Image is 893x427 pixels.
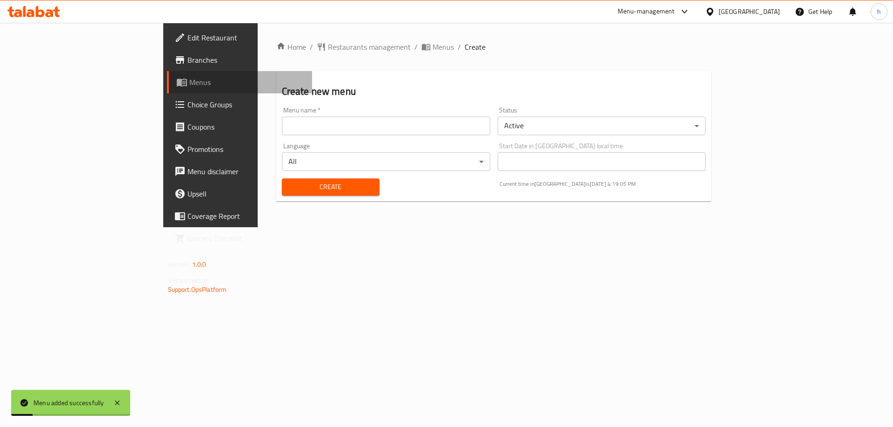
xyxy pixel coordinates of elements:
div: Menu-management [618,6,675,17]
span: Menu disclaimer [187,166,305,177]
span: Coupons [187,121,305,132]
a: Edit Restaurant [167,26,313,49]
span: Edit Restaurant [187,32,305,43]
span: h [877,7,881,17]
a: Promotions [167,138,313,160]
span: Restaurants management [328,41,411,53]
div: Active [498,117,706,135]
span: Upsell [187,188,305,199]
span: Version: [168,258,191,270]
div: Menu added successfully [33,398,104,408]
li: / [458,41,461,53]
span: Menus [433,41,454,53]
li: / [414,41,418,53]
span: Branches [187,54,305,66]
span: Coverage Report [187,210,305,222]
div: All [282,152,490,171]
div: [GEOGRAPHIC_DATA] [719,7,780,17]
span: Promotions [187,144,305,155]
input: Please enter Menu name [282,117,490,135]
a: Branches [167,49,313,71]
span: Grocery Checklist [187,233,305,244]
a: Support.OpsPlatform [168,283,227,296]
span: Choice Groups [187,99,305,110]
a: Coverage Report [167,205,313,227]
a: Menu disclaimer [167,160,313,183]
a: Menus [167,71,313,93]
span: Menus [189,77,305,88]
span: Get support on: [168,274,211,286]
a: Coupons [167,116,313,138]
p: Current time in [GEOGRAPHIC_DATA] is [DATE] 4:19:05 PM [500,180,706,188]
nav: breadcrumb [276,41,712,53]
a: Grocery Checklist [167,227,313,250]
span: Create [289,181,372,193]
h2: Create new menu [282,85,706,99]
span: Create [465,41,486,53]
a: Upsell [167,183,313,205]
a: Menus [421,41,454,53]
button: Create [282,178,380,196]
a: Restaurants management [317,41,411,53]
a: Choice Groups [167,93,313,116]
span: 1.0.0 [192,258,207,270]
